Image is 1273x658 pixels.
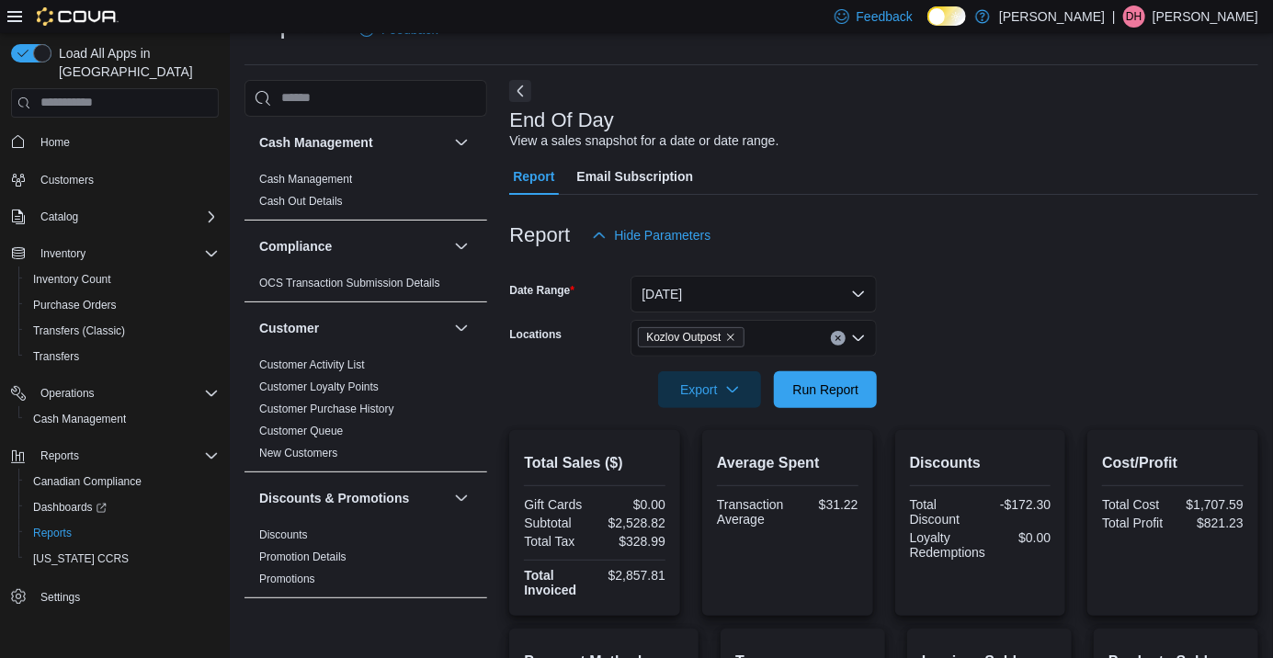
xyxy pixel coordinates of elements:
[26,471,149,493] a: Canadian Compliance
[18,520,226,546] button: Reports
[259,447,337,459] a: New Customers
[1153,6,1258,28] p: [PERSON_NAME]
[26,408,133,430] a: Cash Management
[259,489,447,507] button: Discounts & Promotions
[524,516,591,530] div: Subtotal
[26,346,86,368] a: Transfers
[259,425,343,437] a: Customer Queue
[26,294,124,316] a: Purchase Orders
[259,194,343,209] span: Cash Out Details
[1123,6,1145,28] div: Derek Hurren
[450,317,472,339] button: Customer
[1176,516,1244,530] div: $821.23
[33,243,219,265] span: Inventory
[26,548,136,570] a: [US_STATE] CCRS
[598,534,665,549] div: $328.99
[450,131,472,153] button: Cash Management
[37,7,119,26] img: Cova
[4,241,226,267] button: Inventory
[33,474,142,489] span: Canadian Compliance
[4,443,226,469] button: Reports
[993,530,1051,545] div: $0.00
[259,380,379,394] span: Customer Loyalty Points
[33,551,129,566] span: [US_STATE] CCRS
[33,272,111,287] span: Inventory Count
[999,6,1105,28] p: [PERSON_NAME]
[658,371,761,408] button: Export
[259,133,447,152] button: Cash Management
[791,497,858,512] div: $31.22
[33,586,87,608] a: Settings
[509,327,562,342] label: Locations
[910,452,1051,474] h2: Discounts
[927,26,928,27] span: Dark Mode
[40,590,80,605] span: Settings
[51,44,219,81] span: Load All Apps in [GEOGRAPHIC_DATA]
[259,572,315,586] span: Promotions
[18,318,226,344] button: Transfers (Classic)
[33,206,85,228] button: Catalog
[33,131,77,153] a: Home
[4,166,226,193] button: Customers
[244,272,487,301] div: Compliance
[26,294,219,316] span: Purchase Orders
[259,424,343,438] span: Customer Queue
[40,246,85,261] span: Inventory
[450,487,472,509] button: Discounts & Promotions
[831,331,846,346] button: Clear input
[26,522,219,544] span: Reports
[774,371,877,408] button: Run Report
[259,173,352,186] a: Cash Management
[259,489,409,507] h3: Discounts & Promotions
[524,497,591,512] div: Gift Cards
[259,446,337,460] span: New Customers
[524,534,591,549] div: Total Tax
[259,573,315,585] a: Promotions
[509,131,779,151] div: View a sales snapshot for a date or date range.
[259,357,365,372] span: Customer Activity List
[910,530,986,560] div: Loyalty Redemptions
[244,168,487,220] div: Cash Management
[40,210,78,224] span: Catalog
[40,448,79,463] span: Reports
[259,133,373,152] h3: Cash Management
[1102,516,1169,530] div: Total Profit
[1126,6,1142,28] span: DH
[33,445,86,467] button: Reports
[631,276,877,312] button: [DATE]
[33,445,219,467] span: Reports
[524,452,665,474] h2: Total Sales ($)
[259,237,332,255] h3: Compliance
[26,346,219,368] span: Transfers
[259,358,365,371] a: Customer Activity List
[638,327,744,347] span: Kozlov Outpost
[614,226,710,244] span: Hide Parameters
[4,129,226,155] button: Home
[26,496,219,518] span: Dashboards
[717,452,858,474] h2: Average Spent
[33,382,219,404] span: Operations
[33,526,72,540] span: Reports
[26,320,132,342] a: Transfers (Classic)
[18,267,226,292] button: Inventory Count
[4,380,226,406] button: Operations
[509,283,574,298] label: Date Range
[259,528,308,541] a: Discounts
[598,516,665,530] div: $2,528.82
[259,528,308,542] span: Discounts
[26,268,119,290] a: Inventory Count
[509,80,531,102] button: Next
[598,497,665,512] div: $0.00
[26,268,219,290] span: Inventory Count
[984,497,1051,512] div: -$172.30
[4,583,226,609] button: Settings
[11,121,219,658] nav: Complex example
[509,109,614,131] h3: End Of Day
[927,6,966,26] input: Dark Mode
[33,323,125,338] span: Transfers (Classic)
[725,332,736,343] button: Remove Kozlov Outpost from selection in this group
[259,380,379,393] a: Customer Loyalty Points
[33,169,101,191] a: Customers
[18,292,226,318] button: Purchase Orders
[18,494,226,520] a: Dashboards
